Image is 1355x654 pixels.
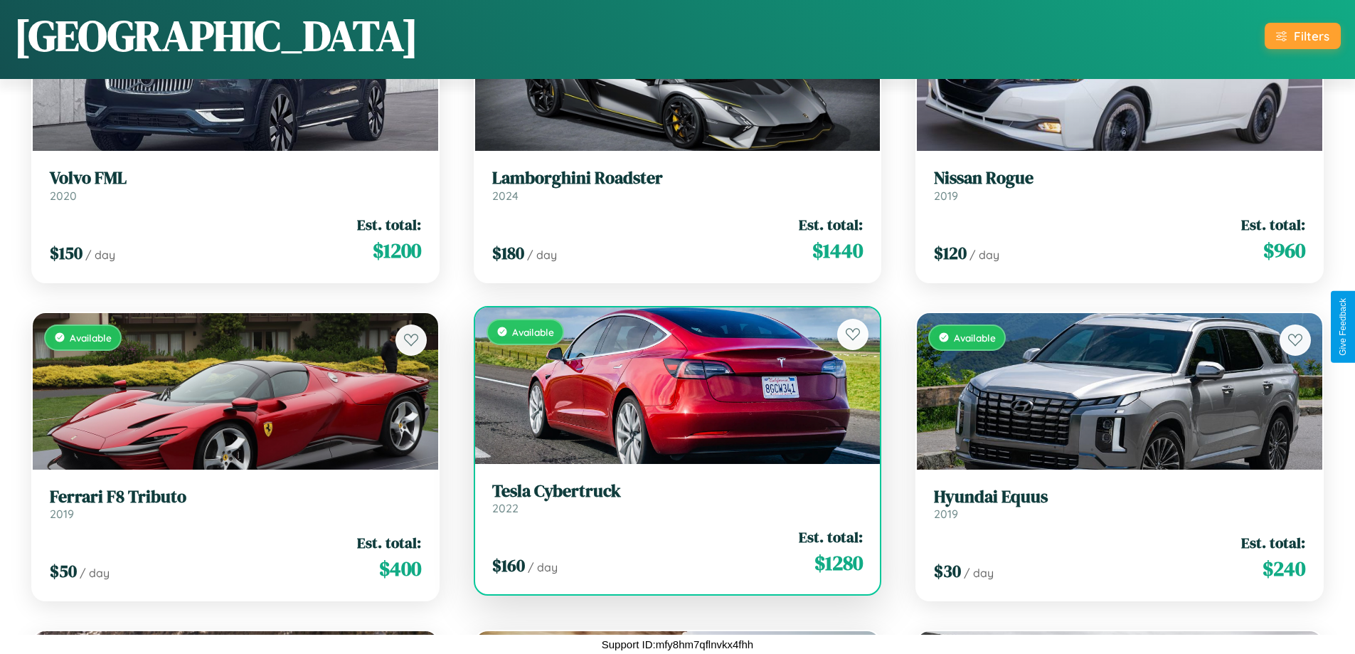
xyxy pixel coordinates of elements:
span: 2020 [50,189,77,203]
span: $ 120 [934,241,967,265]
span: 2019 [934,507,958,521]
span: Available [954,332,996,344]
span: $ 240 [1263,554,1305,583]
span: $ 1440 [812,236,863,265]
span: Est. total: [357,532,421,553]
a: Hyundai Equus2019 [934,487,1305,522]
h3: Hyundai Equus [934,487,1305,507]
span: / day [527,248,557,262]
div: Filters [1294,28,1329,43]
span: 2019 [50,507,74,521]
span: / day [85,248,115,262]
span: / day [969,248,999,262]
span: $ 180 [492,241,524,265]
span: $ 1280 [814,549,863,577]
span: Est. total: [357,214,421,235]
h3: Lamborghini Roadster [492,168,864,189]
span: 2022 [492,501,519,515]
span: / day [528,560,558,574]
h3: Ferrari F8 Tributo [50,487,421,507]
h3: Tesla Cybertruck [492,481,864,502]
span: 2019 [934,189,958,203]
span: $ 150 [50,241,83,265]
h3: Volvo FML [50,168,421,189]
a: Ferrari F8 Tributo2019 [50,487,421,522]
span: $ 1200 [373,236,421,265]
p: Support ID: mfy8hm7qflnvkx4fhh [602,635,753,654]
span: $ 30 [934,559,961,583]
span: Est. total: [799,527,863,547]
span: $ 400 [379,554,421,583]
span: Est. total: [1241,214,1305,235]
span: / day [964,566,994,580]
span: $ 160 [492,554,525,577]
a: Tesla Cybertruck2022 [492,481,864,516]
span: Est. total: [1241,532,1305,553]
button: Filters [1265,23,1341,49]
span: $ 50 [50,559,77,583]
a: Nissan Rogue2019 [934,168,1305,203]
a: Lamborghini Roadster2024 [492,168,864,203]
span: Available [512,326,554,338]
span: $ 960 [1263,236,1305,265]
h3: Nissan Rogue [934,168,1305,189]
span: / day [80,566,110,580]
span: Est. total: [799,214,863,235]
span: 2024 [492,189,519,203]
a: Volvo FML2020 [50,168,421,203]
h1: [GEOGRAPHIC_DATA] [14,6,418,65]
span: Available [70,332,112,344]
div: Give Feedback [1338,298,1348,356]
